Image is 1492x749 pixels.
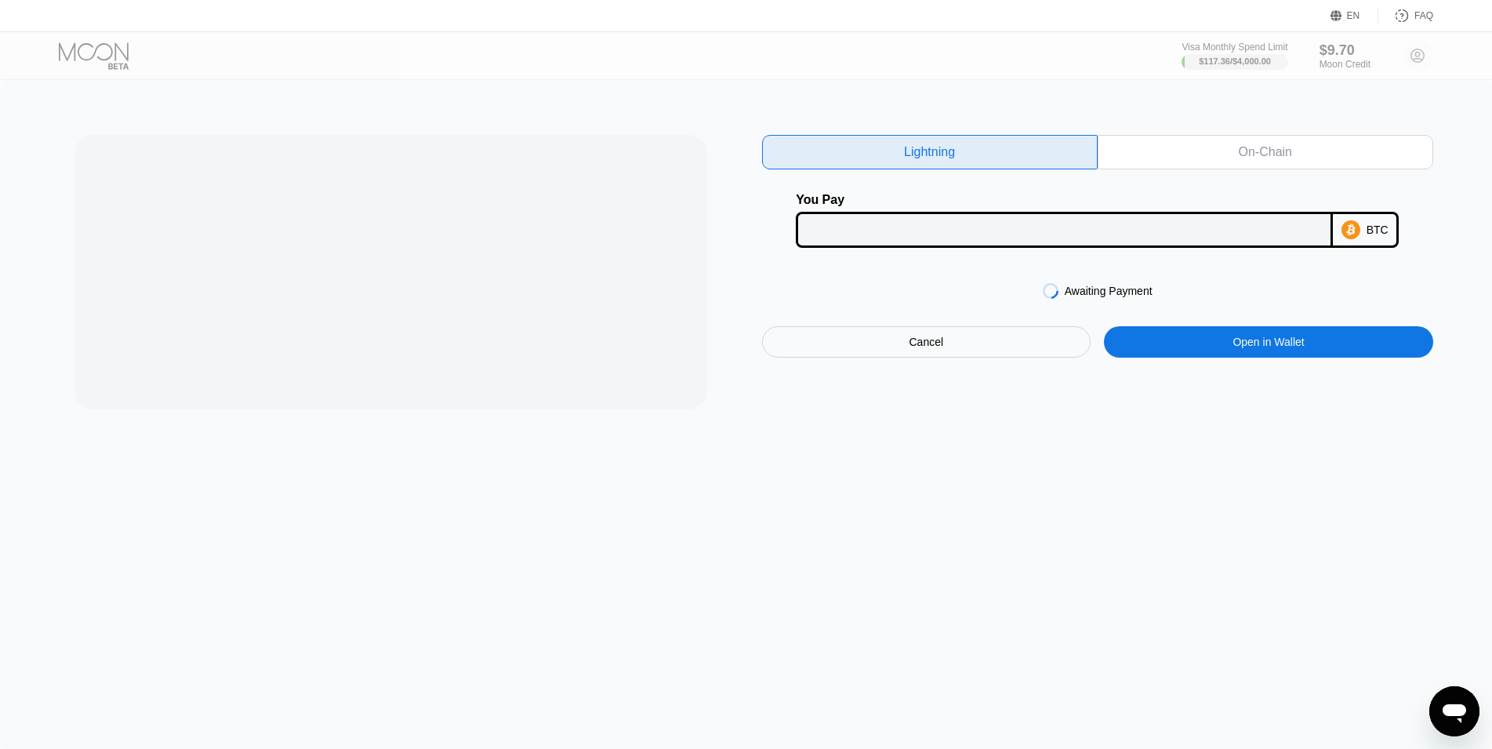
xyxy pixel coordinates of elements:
div: You PayBTC [762,193,1433,248]
div: You Pay [796,193,1333,207]
div: $117.36 / $4,000.00 [1199,56,1271,66]
div: Open in Wallet [1232,335,1304,349]
div: Awaiting Payment [1065,285,1153,297]
div: On-Chain [1098,135,1433,169]
div: Visa Monthly Spend Limit$117.36/$4,000.00 [1182,42,1287,70]
div: Lightning [762,135,1098,169]
div: On-Chain [1239,144,1292,160]
div: FAQ [1414,10,1433,21]
div: EN [1347,10,1360,21]
div: EN [1330,8,1378,24]
div: Cancel [762,326,1091,358]
div: FAQ [1378,8,1433,24]
div: Lightning [904,144,955,160]
div: Open in Wallet [1104,326,1433,358]
div: BTC [1367,224,1389,236]
div: Visa Monthly Spend Limit [1182,42,1287,53]
div: Cancel [909,335,944,349]
iframe: Nút để khởi chạy cửa sổ nhắn tin [1429,686,1479,736]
